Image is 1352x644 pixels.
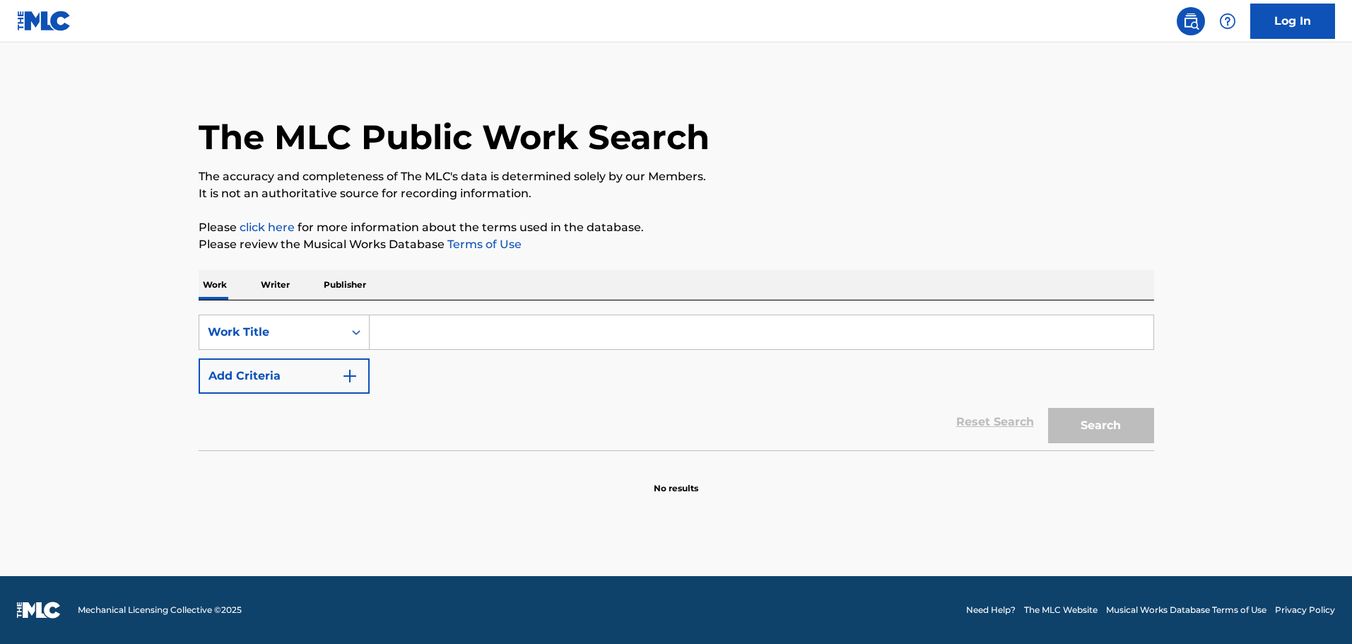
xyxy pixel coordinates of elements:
[199,116,710,158] h1: The MLC Public Work Search
[1219,13,1236,30] img: help
[1213,7,1242,35] div: Help
[1182,13,1199,30] img: search
[199,219,1154,236] p: Please for more information about the terms used in the database.
[199,236,1154,253] p: Please review the Musical Works Database
[1024,604,1098,616] a: The MLC Website
[199,315,1154,450] form: Search Form
[199,270,231,300] p: Work
[966,604,1016,616] a: Need Help?
[240,221,295,234] a: click here
[1177,7,1205,35] a: Public Search
[17,602,61,619] img: logo
[199,168,1154,185] p: The accuracy and completeness of The MLC's data is determined solely by our Members.
[1106,604,1266,616] a: Musical Works Database Terms of Use
[654,465,698,495] p: No results
[319,270,370,300] p: Publisher
[257,270,294,300] p: Writer
[445,238,522,251] a: Terms of Use
[78,604,242,616] span: Mechanical Licensing Collective © 2025
[341,368,358,385] img: 9d2ae6d4665cec9f34b9.svg
[1275,604,1335,616] a: Privacy Policy
[199,358,370,394] button: Add Criteria
[208,324,335,341] div: Work Title
[17,11,71,31] img: MLC Logo
[1250,4,1335,39] a: Log In
[199,185,1154,202] p: It is not an authoritative source for recording information.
